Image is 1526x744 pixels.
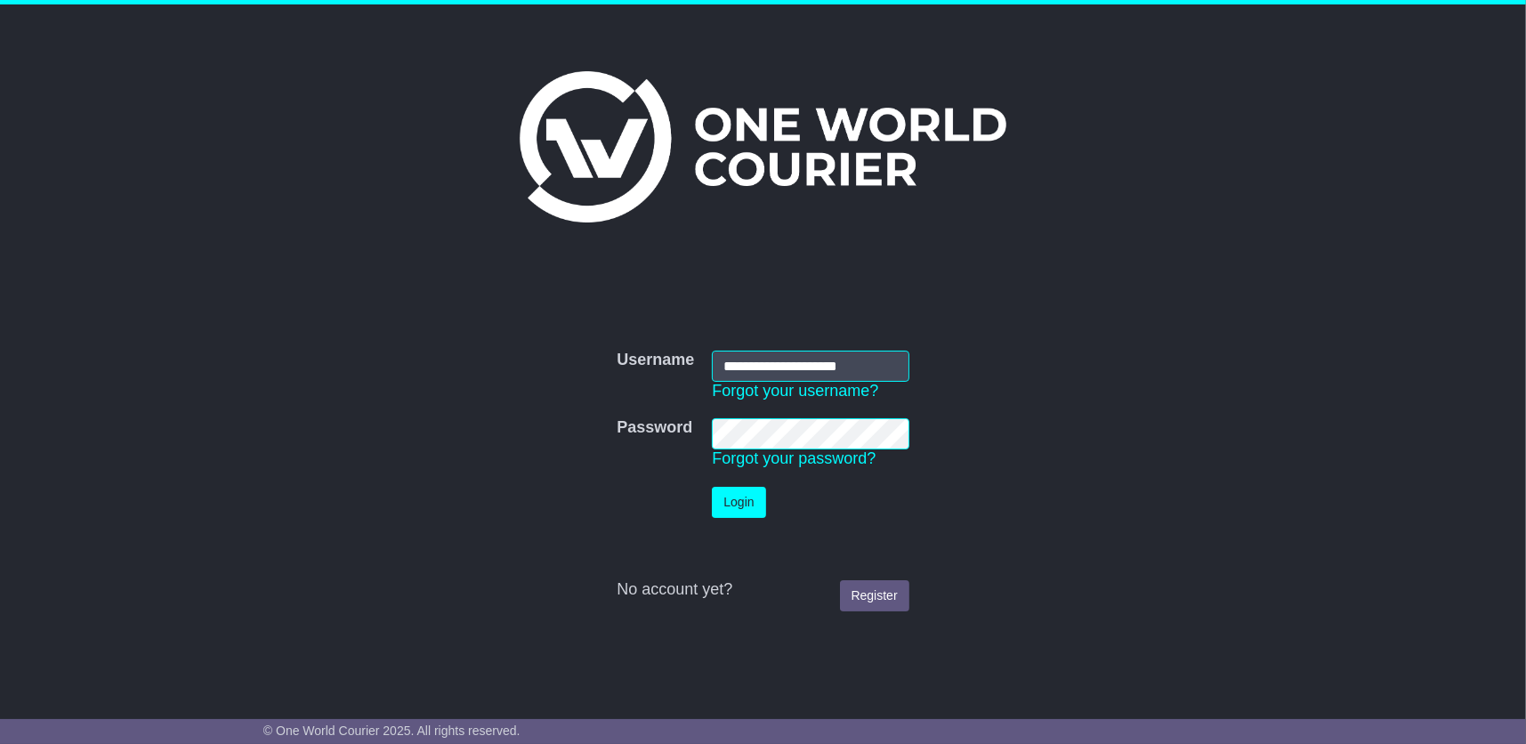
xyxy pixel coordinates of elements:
[520,71,1005,222] img: One World
[617,418,692,438] label: Password
[712,449,876,467] a: Forgot your password?
[617,580,908,600] div: No account yet?
[840,580,909,611] a: Register
[617,351,694,370] label: Username
[712,487,765,518] button: Login
[263,724,521,738] span: © One World Courier 2025. All rights reserved.
[712,382,878,400] a: Forgot your username?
